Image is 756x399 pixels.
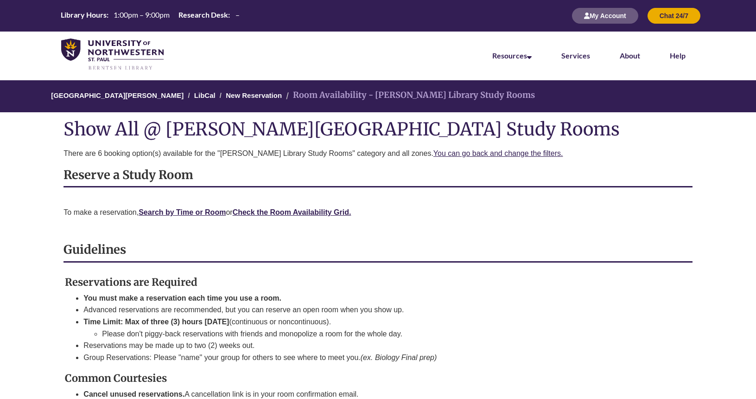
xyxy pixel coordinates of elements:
[620,51,640,60] a: About
[102,328,670,340] li: Please don't piggy-back reservations with friends and monopolize a room for the whole day.
[83,340,670,352] li: Reservations may be made up to two (2) weeks out.
[361,354,437,361] em: (ex. Biology Final prep)
[64,207,692,218] p: To make a reservation, or
[83,294,281,302] strong: You must make a reservation each time you use a room.
[226,91,282,99] a: New Reservation
[64,148,692,159] p: There are 6 booking option(s) available for the "[PERSON_NAME] Library Study Rooms" category and ...
[57,10,243,22] a: Hours Today
[233,208,351,216] a: Check the Room Availability Grid.
[57,10,243,21] table: Hours Today
[65,276,197,289] strong: Reservations are Required
[648,8,700,24] button: Chat 24/7
[64,242,126,257] strong: Guidelines
[51,91,184,99] a: [GEOGRAPHIC_DATA][PERSON_NAME]
[492,51,532,60] a: Resources
[64,119,692,139] h1: Show All @ [PERSON_NAME][GEOGRAPHIC_DATA] Study Rooms
[670,51,686,60] a: Help
[64,80,692,112] nav: Breadcrumb
[83,390,184,398] strong: Cancel unused reservations.
[65,372,167,385] strong: Common Courtesies
[64,167,193,182] strong: Reserve a Study Room
[139,208,226,216] a: Search by Time or Room
[433,149,563,157] a: You can go back and change the filters.
[83,304,670,316] li: Advanced reservations are recommended, but you can reserve an open room when you show up.
[572,8,638,24] button: My Account
[114,10,170,19] span: 1:00pm – 9:00pm
[194,91,216,99] a: LibCal
[83,318,229,326] strong: Time Limit: Max of three (3) hours [DATE]
[83,316,670,340] li: (continuous or noncontinuous).
[572,12,638,19] a: My Account
[648,12,700,19] a: Chat 24/7
[61,39,164,71] img: UNWSP Library Logo
[175,10,231,20] th: Research Desk:
[284,89,535,102] li: Room Availability - [PERSON_NAME] Library Study Rooms
[561,51,590,60] a: Services
[235,10,240,19] span: –
[57,10,110,20] th: Library Hours:
[83,352,670,364] li: Group Reservations: Please "name" your group for others to see where to meet you.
